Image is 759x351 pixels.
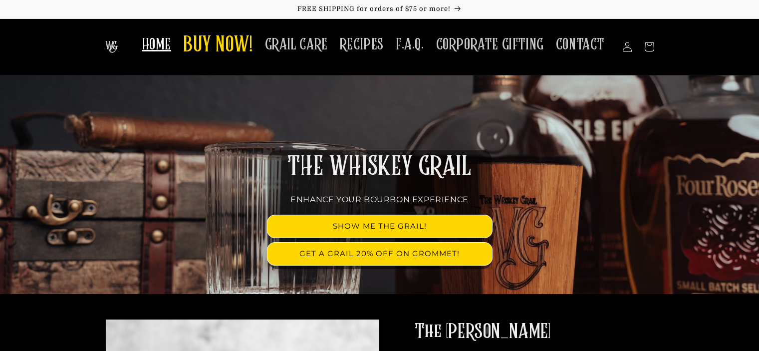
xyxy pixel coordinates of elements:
[340,35,384,54] span: RECIPES
[105,41,118,53] img: The Whiskey Grail
[287,154,471,180] span: THE WHISKEY GRAIL
[267,215,492,238] a: SHOW ME THE GRAIL!
[550,29,611,60] a: CONTACT
[267,243,492,265] a: GET A GRAIL 20% OFF ON GROMMET!
[259,29,334,60] a: GRAIL CARE
[396,35,424,54] span: F.A.Q.
[390,29,430,60] a: F.A.Q.
[334,29,390,60] a: RECIPES
[436,35,544,54] span: CORPORATE GIFTING
[177,26,259,65] a: BUY NOW!
[183,32,253,59] span: BUY NOW!
[10,5,749,13] p: FREE SHIPPING for orders of $75 or more!
[265,35,328,54] span: GRAIL CARE
[142,35,171,54] span: HOME
[136,29,177,60] a: HOME
[430,29,550,60] a: CORPORATE GIFTING
[415,319,619,345] h2: The [PERSON_NAME]
[556,35,605,54] span: CONTACT
[290,195,469,204] span: ENHANCE YOUR BOURBON EXPERIENCE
